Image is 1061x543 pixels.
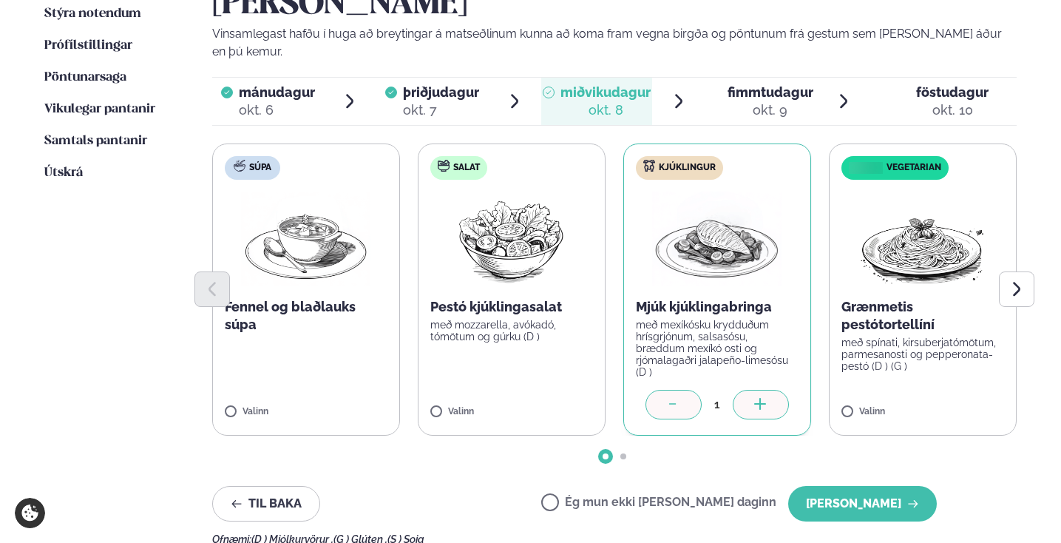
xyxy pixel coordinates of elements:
[44,7,141,20] span: Stýra notendum
[194,271,230,307] button: Previous slide
[403,101,479,119] div: okt. 7
[887,162,941,174] span: Vegetarian
[241,192,371,286] img: Soup.png
[652,192,782,286] img: Chicken-breast.png
[916,84,989,100] span: föstudagur
[999,271,1034,307] button: Next slide
[446,192,577,286] img: Salad.png
[44,39,132,52] span: Prófílstillingar
[430,319,593,343] p: með mozzarella, avókadó, tómötum og gúrku (D )
[15,498,45,528] a: Cookie settings
[659,162,716,174] span: Kjúklingur
[636,319,799,378] p: með mexíkósku krydduðum hrísgrjónum, salsasósu, bræddum mexíkó osti og rjómalagaðri jalapeño-lime...
[728,84,813,100] span: fimmtudagur
[728,101,813,119] div: okt. 9
[438,160,450,172] img: salad.svg
[249,162,271,174] span: Súpa
[225,298,387,334] p: Fennel og blaðlauks súpa
[841,337,1004,372] p: með spínati, kirsuberjatómötum, parmesanosti og pepperonata-pestó (D ) (G )
[44,132,147,150] a: Samtals pantanir
[44,71,126,84] span: Pöntunarsaga
[858,192,988,286] img: Spagetti.png
[212,486,320,522] button: Til baka
[841,298,1004,334] p: Grænmetis pestótortellíní
[212,25,1017,61] p: Vinsamlegast hafðu í huga að breytingar á matseðlinum kunna að koma fram vegna birgða og pöntunum...
[44,69,126,87] a: Pöntunarsaga
[560,84,651,100] span: miðvikudagur
[620,453,626,459] span: Go to slide 2
[702,396,733,413] div: 1
[560,101,651,119] div: okt. 8
[44,164,83,182] a: Útskrá
[44,135,147,147] span: Samtals pantanir
[788,486,937,522] button: [PERSON_NAME]
[44,103,155,115] span: Vikulegar pantanir
[643,160,655,172] img: chicken.svg
[239,84,315,100] span: mánudagur
[234,160,245,172] img: soup.svg
[44,101,155,118] a: Vikulegar pantanir
[44,5,141,23] a: Stýra notendum
[239,101,315,119] div: okt. 6
[845,161,886,175] img: icon
[453,162,480,174] span: Salat
[44,37,132,55] a: Prófílstillingar
[403,84,479,100] span: þriðjudagur
[916,101,989,119] div: okt. 10
[44,166,83,179] span: Útskrá
[603,453,609,459] span: Go to slide 1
